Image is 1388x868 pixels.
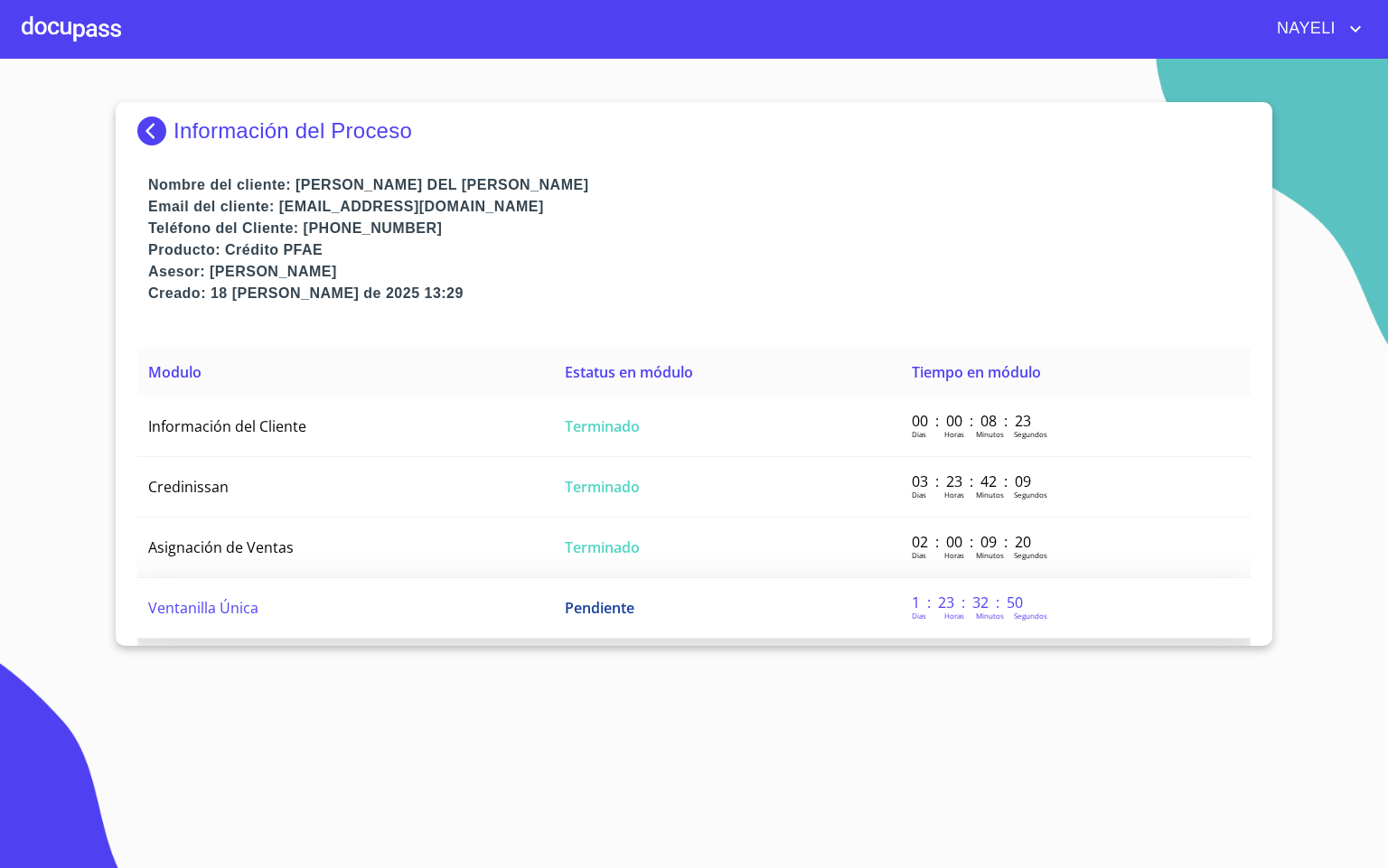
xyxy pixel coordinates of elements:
[912,471,1034,491] p: 03 : 23 : 42 : 09
[148,239,1251,261] p: Producto: Crédito PFAE
[1014,611,1047,621] p: Segundos
[912,550,926,560] p: Dias
[944,611,964,621] p: Horas
[565,598,634,618] span: Pendiente
[1263,14,1345,43] span: NAYELI
[565,362,693,382] span: Estatus en módulo
[173,118,412,144] p: Información del Proceso
[565,537,640,557] span: Terminado
[137,117,173,145] img: Docupass spot blue
[148,218,1251,239] p: Teléfono del Cliente: [PHONE_NUMBER]
[1014,490,1047,499] p: Segundos
[912,593,1034,612] p: 1 : 23 : 32 : 50
[148,477,229,497] span: Credinissan
[148,261,1251,283] p: Asesor: [PERSON_NAME]
[1014,429,1047,439] p: Segundos
[148,283,1251,304] p: Creado: 18 [PERSON_NAME] de 2025 13:29
[137,117,1251,145] div: Información del Proceso
[912,362,1041,382] span: Tiempo en módulo
[976,429,1004,439] p: Minutos
[1263,14,1366,43] button: account of current user
[1014,550,1047,560] p: Segundos
[944,490,964,499] p: Horas
[912,532,1034,552] p: 02 : 00 : 09 : 20
[565,477,640,497] span: Terminado
[148,416,306,436] span: Información del Cliente
[976,490,1004,499] p: Minutos
[148,174,1251,196] p: Nombre del cliente: [PERSON_NAME] DEL [PERSON_NAME]
[944,550,964,560] p: Horas
[944,429,964,439] p: Horas
[565,416,640,436] span: Terminado
[148,537,294,557] span: Asignación de Ventas
[976,550,1004,560] p: Minutos
[912,490,926,499] p: Dias
[148,362,202,382] span: Modulo
[912,429,926,439] p: Dias
[148,196,1251,218] p: Email del cliente: [EMAIL_ADDRESS][DOMAIN_NAME]
[912,611,926,621] p: Dias
[912,411,1034,431] p: 00 : 00 : 08 : 23
[148,598,258,618] span: Ventanilla Única
[976,611,1004,621] p: Minutos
